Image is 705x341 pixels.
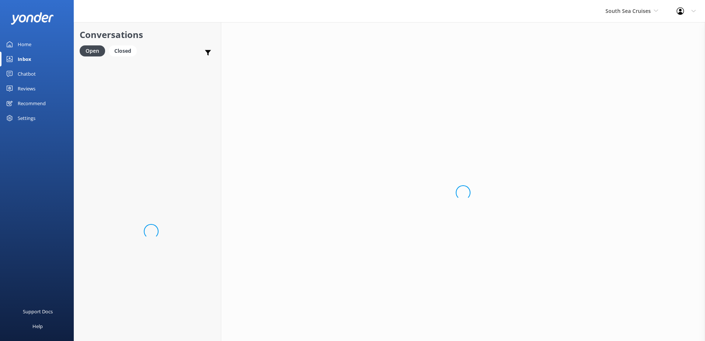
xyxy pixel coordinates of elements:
[18,96,46,111] div: Recommend
[605,7,651,14] span: South Sea Cruises
[80,45,105,56] div: Open
[18,111,35,125] div: Settings
[80,28,215,42] h2: Conversations
[18,66,36,81] div: Chatbot
[18,37,31,52] div: Home
[80,46,109,55] a: Open
[18,81,35,96] div: Reviews
[11,12,53,24] img: yonder-white-logo.png
[109,45,137,56] div: Closed
[32,319,43,334] div: Help
[18,52,31,66] div: Inbox
[109,46,140,55] a: Closed
[23,304,53,319] div: Support Docs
